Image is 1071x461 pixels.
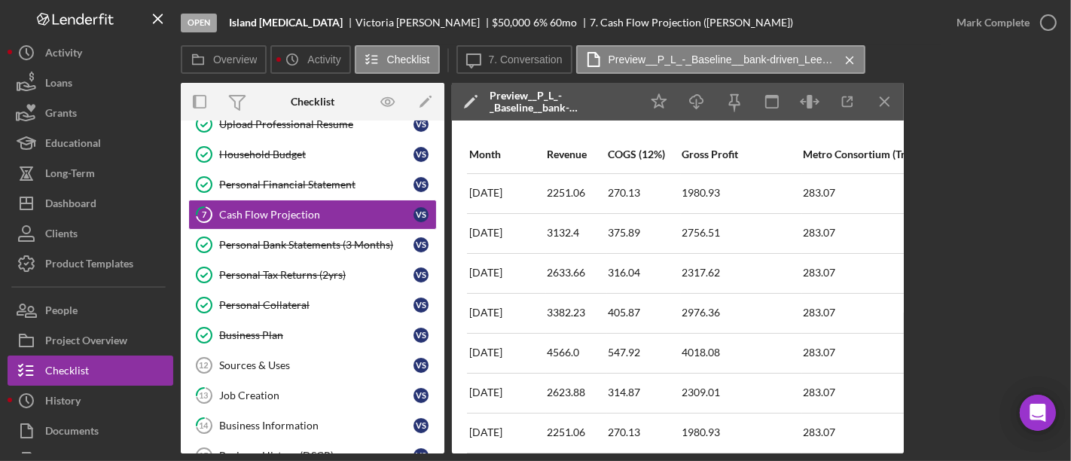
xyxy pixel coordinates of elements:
div: Product Templates [45,249,133,282]
button: Project Overview [8,325,173,356]
span: $50,000 [493,16,531,29]
div: Checklist [45,356,89,389]
div: Grants [45,98,77,132]
div: 316.04 [608,267,640,279]
div: 283.07 [803,386,835,398]
a: Product Templates [8,249,173,279]
div: Job Creation [219,389,413,401]
a: Upload Professional ResumeVS [188,109,437,139]
a: Personal Tax Returns (2yrs)VS [188,260,437,290]
div: 60 mo [550,17,577,29]
a: Personal Financial StatementVS [188,169,437,200]
div: Clients [45,218,78,252]
div: V S [413,237,429,252]
div: V S [413,207,429,222]
div: 7. Cash Flow Projection ([PERSON_NAME]) [590,17,793,29]
div: Sources & Uses [219,359,413,371]
button: Grants [8,98,173,128]
div: 375.89 [608,227,640,239]
button: History [8,386,173,416]
button: Checklist [355,45,440,74]
div: 283.07 [803,227,835,239]
label: 7. Conversation [489,53,563,66]
div: V S [413,147,429,162]
div: Long-Term [45,158,95,192]
label: Activity [307,53,340,66]
button: Educational [8,128,173,158]
div: V S [413,388,429,403]
tspan: 12 [199,361,208,370]
div: 1980.93 [682,426,720,438]
div: Household Budget [219,148,413,160]
div: 4566.0 [547,347,579,359]
a: Personal Bank Statements (3 Months)VS [188,230,437,260]
div: Personal Tax Returns (2yrs) [219,269,413,281]
div: [DATE] [469,347,502,359]
div: 283.07 [803,347,835,359]
button: Dashboard [8,188,173,218]
div: [DATE] [469,426,502,438]
div: Month [469,148,501,160]
tspan: 7 [202,209,207,219]
div: V S [413,328,429,343]
div: 283.07 [803,267,835,279]
div: Metro Consortium (Transit/Loan) [803,148,957,160]
button: People [8,295,173,325]
div: Checklist [291,96,334,108]
div: V S [413,298,429,313]
div: 2317.62 [682,267,720,279]
div: [DATE] [469,307,502,319]
div: V S [413,418,429,433]
div: Preview__P_L_-_Baseline__bank-driven_Lee.csv [490,90,633,114]
a: 13Job CreationVS [188,380,437,411]
div: 283.07 [803,426,835,438]
button: Activity [8,38,173,68]
div: Gross Profit [682,148,738,160]
button: Overview [181,45,267,74]
div: V S [413,177,429,192]
tspan: 13 [200,390,209,400]
div: 6 % [533,17,548,29]
a: 14Business InformationVS [188,411,437,441]
a: Personal CollateralVS [188,290,437,320]
div: V S [413,267,429,282]
div: 2976.36 [682,307,720,319]
div: Business Plan [219,329,413,341]
div: Personal Bank Statements (3 Months) [219,239,413,251]
div: Victoria [PERSON_NAME] [355,17,493,29]
button: Mark Complete [941,8,1063,38]
div: [DATE] [469,227,502,239]
div: V S [413,117,429,132]
div: [DATE] [469,386,502,398]
label: Checklist [387,53,430,66]
div: History [45,386,81,420]
div: Documents [45,416,99,450]
div: 314.87 [608,386,640,398]
button: Activity [270,45,350,74]
div: 283.07 [803,187,835,199]
div: 2251.06 [547,187,585,199]
div: Upload Professional Resume [219,118,413,130]
button: Loans [8,68,173,98]
tspan: 14 [200,420,209,430]
div: 283.07 [803,307,835,319]
div: V S [413,358,429,373]
div: 270.13 [608,426,640,438]
label: Overview [213,53,257,66]
b: Island [MEDICAL_DATA] [229,17,343,29]
div: 3382.23 [547,307,585,319]
div: 3132.4 [547,227,579,239]
div: Project Overview [45,325,127,359]
div: Dashboard [45,188,96,222]
div: Personal Collateral [219,299,413,311]
button: Long-Term [8,158,173,188]
div: Cash Flow Projection [219,209,413,221]
div: Loans [45,68,72,102]
a: Clients [8,218,173,249]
